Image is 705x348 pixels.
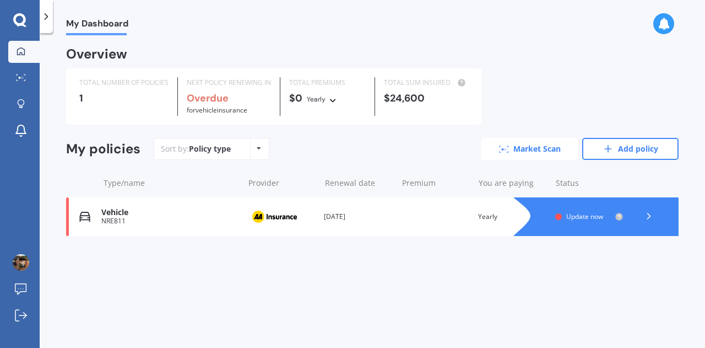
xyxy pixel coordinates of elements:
[104,178,240,189] div: Type/name
[66,18,128,33] span: My Dashboard
[187,92,229,105] b: Overdue
[79,93,169,104] div: 1
[101,217,238,225] div: NRE811
[66,49,127,60] div: Overview
[13,254,29,271] img: 594f517a65517b607769433e1cd6af78
[307,94,326,105] div: Yearly
[384,93,468,104] div: $24,600
[478,211,546,222] div: Yearly
[101,208,238,217] div: Vehicle
[66,141,140,157] div: My policies
[289,77,366,88] div: TOTAL PREMIUMS
[384,77,468,88] div: TOTAL SUM INSURED
[79,211,90,222] img: Vehicle
[324,211,392,222] div: [DATE]
[289,93,366,105] div: $0
[248,178,316,189] div: Provider
[79,77,169,88] div: TOTAL NUMBER OF POLICIES
[402,178,470,189] div: Premium
[187,105,247,115] span: for Vehicle insurance
[556,178,623,189] div: Status
[187,77,271,88] div: NEXT POLICY RENEWING IN
[479,178,546,189] div: You are paying
[325,178,393,189] div: Renewal date
[161,143,231,154] div: Sort by:
[582,138,679,160] a: Add policy
[247,206,302,227] img: AA
[481,138,578,160] a: Market Scan
[566,212,603,221] span: Update now
[189,143,231,154] div: Policy type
